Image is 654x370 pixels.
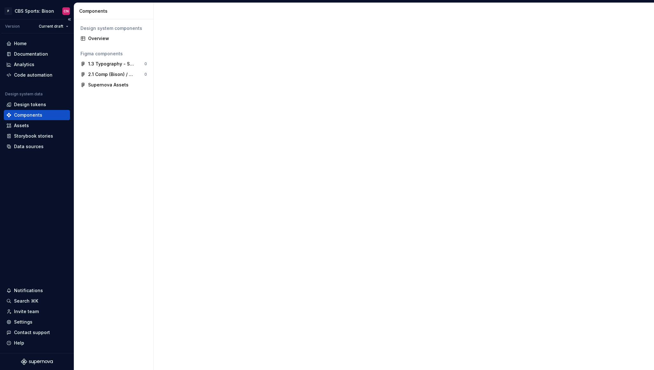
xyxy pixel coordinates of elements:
[4,131,70,141] a: Storybook stories
[21,359,53,365] svg: Supernova Logo
[4,296,70,306] button: Search ⌘K
[4,338,70,348] button: Help
[144,61,147,66] div: 0
[1,4,73,18] button: PCBS Sports: BisonCN
[80,51,147,57] div: Figma components
[5,24,20,29] div: Version
[14,133,53,139] div: Storybook stories
[65,15,74,24] button: Collapse sidebar
[36,22,71,31] button: Current draft
[14,308,39,315] div: Invite team
[14,40,27,47] div: Home
[14,122,29,129] div: Assets
[4,327,70,338] button: Contact support
[79,8,151,14] div: Components
[4,317,70,327] a: Settings
[39,24,63,29] span: Current draft
[14,340,24,346] div: Help
[78,80,150,90] a: Supernova Assets
[4,99,70,110] a: Design tokens
[88,35,147,42] div: Overview
[4,7,12,15] div: P
[80,25,147,31] div: Design system components
[144,72,147,77] div: 0
[14,287,43,294] div: Notifications
[4,141,70,152] a: Data sources
[64,9,69,14] div: CN
[15,8,54,14] div: CBS Sports: Bison
[14,72,52,78] div: Code automation
[78,59,150,69] a: 1.3 Typography - Sports / Web0
[14,329,50,336] div: Contact support
[4,306,70,317] a: Invite team
[4,49,70,59] a: Documentation
[14,298,38,304] div: Search ⌘K
[4,59,70,70] a: Analytics
[4,38,70,49] a: Home
[14,101,46,108] div: Design tokens
[4,285,70,296] button: Notifications
[5,92,43,97] div: Design system data
[14,61,34,68] div: Analytics
[88,71,136,78] div: 2.1 Comp (Bison) / Sports / Web
[14,51,48,57] div: Documentation
[78,69,150,79] a: 2.1 Comp (Bison) / Sports / Web0
[14,112,42,118] div: Components
[4,70,70,80] a: Code automation
[88,82,129,88] div: Supernova Assets
[78,33,150,44] a: Overview
[88,61,136,67] div: 1.3 Typography - Sports / Web
[4,120,70,131] a: Assets
[14,143,44,150] div: Data sources
[4,110,70,120] a: Components
[14,319,32,325] div: Settings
